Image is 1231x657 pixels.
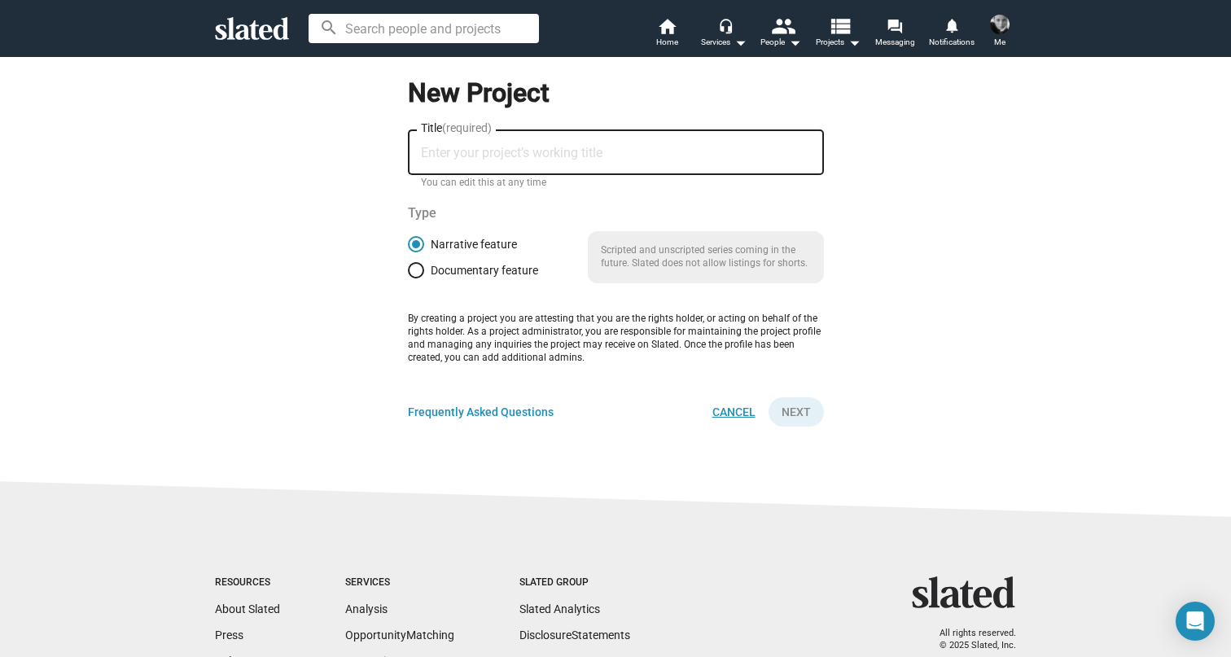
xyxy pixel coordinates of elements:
div: Services [701,33,747,52]
mat-icon: forum [887,18,902,33]
button: Services [695,16,752,52]
a: Slated Analytics [519,602,600,615]
a: DisclosureStatements [519,629,630,642]
a: Cancel [699,397,769,427]
input: Enter your project’s working title [421,146,811,160]
span: Notifications [929,33,975,52]
mat-icon: headset_mic [718,18,733,33]
div: Type [408,204,824,221]
button: People [752,16,809,52]
mat-icon: view_list [828,14,852,37]
button: Next [769,397,824,427]
button: Maja KorsikaMe [980,11,1019,54]
a: Analysis [345,602,388,615]
mat-icon: notifications [944,17,959,33]
mat-icon: arrow_drop_down [730,33,750,52]
a: Messaging [866,16,923,52]
a: About Slated [215,602,280,615]
span: Me [994,33,1005,52]
mat-icon: home [657,16,677,36]
div: Slated Group [519,576,630,589]
span: Next [782,397,811,427]
img: Maja Korsika [990,15,1010,34]
p: All rights reserved. © 2025 Slated, Inc. [922,628,1016,651]
div: Open Intercom Messenger [1176,602,1215,641]
a: Frequently Asked Questions [408,405,554,420]
a: Notifications [923,16,980,52]
span: Cancel [712,397,756,427]
mat-hint: You can edit this at any time [421,177,546,190]
a: Press [215,629,243,642]
input: Search people and projects [309,14,539,43]
button: Projects [809,16,866,52]
div: People [760,33,801,52]
mat-icon: people [771,14,795,37]
span: Narrative feature [424,238,517,251]
h1: New Project [408,76,824,111]
p: Scripted and unscripted series coming in the future. Slated does not allow listings for shorts. [588,231,824,283]
mat-icon: arrow_drop_down [785,33,804,52]
div: Services [345,576,454,589]
span: Messaging [875,33,915,52]
div: Resources [215,576,280,589]
span: Projects [816,33,861,52]
span: Home [656,33,678,52]
p: By creating a project you are attesting that you are the rights holder, or acting on behalf of th... [408,313,824,365]
mat-icon: arrow_drop_down [844,33,864,52]
a: OpportunityMatching [345,629,454,642]
a: Home [638,16,695,52]
span: Documentary feature [424,264,538,277]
